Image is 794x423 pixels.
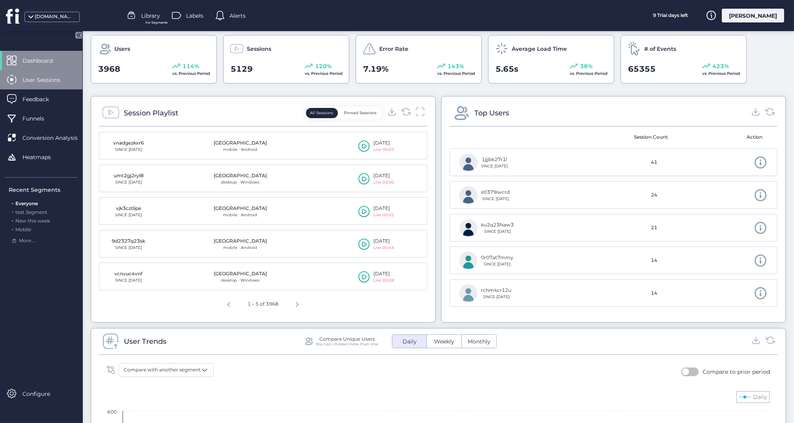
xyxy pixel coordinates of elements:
span: Monthly [463,338,495,346]
div: Live 00:00 [374,179,395,186]
div: desktop · Windows [214,179,267,186]
span: Weekly [429,338,459,346]
div: SINCE [DATE] [109,147,148,153]
span: Mobile [15,226,31,232]
text: Daily [753,393,767,401]
span: More ... [19,237,36,245]
div: desktop · Windows [214,277,267,284]
span: vs. Previous Period [702,71,740,76]
div: SINCE [DATE] [481,163,508,169]
span: Configure [22,390,62,398]
span: User Sessions [22,76,72,84]
div: SINCE [DATE] [109,277,148,284]
span: For Segments [145,20,168,25]
span: Funnels [22,114,56,123]
div: mobile · Android [214,245,267,251]
span: Heatmaps [22,153,63,161]
button: Weekly [427,335,461,348]
div: SINCE [DATE] [109,179,148,186]
span: vs. Previous Period [570,71,608,76]
div: [DATE] [374,172,395,180]
span: test Segment [15,209,47,215]
div: mobile · Android [214,212,267,218]
span: Conversion Analysis [22,134,89,142]
div: [DOMAIN_NAME] [35,13,74,20]
button: All Sessions [306,108,338,118]
span: New this week [15,218,50,224]
span: Alerts [229,11,246,20]
span: Compare with another segment [124,366,201,374]
span: Error Rate [379,45,408,53]
div: 9 Trial days left [641,9,700,22]
span: 5.65s [496,63,518,75]
span: . [12,199,13,206]
div: User Trends [124,336,166,347]
button: Previous page [221,295,237,311]
div: Live 00:44 [374,245,395,251]
span: 24 [651,191,658,199]
div: vnadgezkxr6 [109,139,148,147]
span: 65355 [628,63,656,75]
span: # of Events [644,45,676,53]
div: [GEOGRAPHIC_DATA] [214,205,267,212]
span: 7.19% [363,63,389,75]
span: . [12,216,13,224]
button: Monthly [462,335,496,348]
span: Everyone [15,200,38,206]
span: vs. Previous Period [172,71,210,76]
div: ku2q23fxaw3 [481,221,514,229]
span: 41 [651,159,658,166]
div: vjk3cztlipe [109,205,148,212]
span: 120% [315,62,332,70]
span: vs. Previous Period [305,71,343,76]
button: Daily [392,335,427,348]
div: SINCE [DATE] [481,261,514,267]
div: umt2gj2ryl8 [109,172,148,180]
div: Compare to prior period [703,367,770,376]
div: 1jjjbk27r1l [481,156,508,163]
span: Daily [398,338,421,346]
span: . [12,208,13,215]
div: Session Playlist [124,108,178,119]
div: e0379iwcrd [481,189,510,196]
div: [DATE] [374,205,395,212]
span: 5129 [231,63,253,75]
span: 14 [651,289,658,297]
span: 14 [651,257,658,264]
span: Dashboard [22,56,65,65]
div: vcnvuc4vnf [109,270,148,278]
span: 3968 [98,63,120,75]
div: [GEOGRAPHIC_DATA] [214,139,267,147]
span: Users [114,45,130,53]
span: Library [141,11,160,20]
div: Live 00:08 [374,277,395,284]
button: Next page [289,295,305,311]
text: 600 [107,409,117,415]
span: 21 [651,224,658,232]
span: Feedback [22,95,61,104]
div: SINCE [DATE] [481,294,512,300]
span: 143% [447,62,464,70]
button: Pinned Sessions [340,108,381,118]
div: SINCE [DATE] [481,228,514,235]
div: [GEOGRAPHIC_DATA] [214,270,267,278]
div: 0r07at7mmy [481,254,514,262]
div: mobile · Android [214,147,267,153]
span: Average Load Time [512,45,567,53]
div: SINCE [DATE] [109,212,148,218]
div: SINCE [DATE] [481,196,510,202]
div: [GEOGRAPHIC_DATA] [214,172,267,180]
span: . [12,225,13,232]
div: [DATE] [374,139,395,147]
div: You can choose more than one [316,341,378,347]
div: Live 00:02 [374,212,395,218]
div: 1 – 5 of 3968 [244,297,281,311]
div: [DATE] [374,237,395,245]
span: 423% [712,62,729,70]
span: vs. Previous Period [437,71,475,76]
div: 9d2327q23sk [109,237,148,245]
div: Compare Unique Users [319,336,375,341]
div: Live 00:05 [374,147,395,153]
span: Labels [186,11,203,20]
span: 114% [183,62,199,70]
